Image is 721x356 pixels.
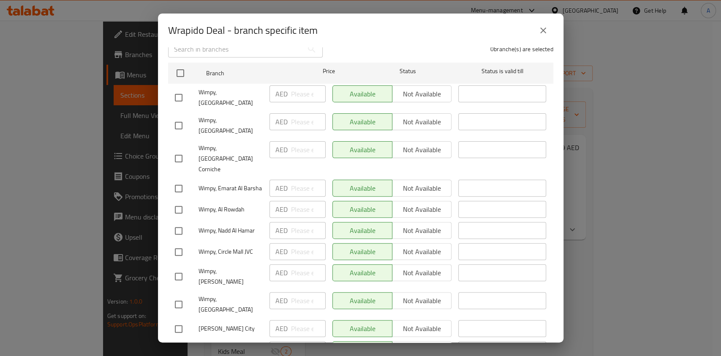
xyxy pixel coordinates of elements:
span: Wimpy, Circle Mall JVC [199,246,263,257]
p: AED [275,323,288,334]
p: AED [275,268,288,278]
input: Please enter price [291,85,326,102]
span: Wimpy, [GEOGRAPHIC_DATA] [199,294,263,315]
input: Please enter price [291,201,326,218]
input: Please enter price [291,141,326,158]
h2: Wrapido Deal - branch specific item [168,24,318,37]
span: Status is valid till [458,66,546,77]
span: [PERSON_NAME] City [199,323,263,334]
span: Wimpy, Nadd Al Hamar [199,225,263,236]
p: AED [275,296,288,306]
span: Wimpy, [GEOGRAPHIC_DATA] [199,87,263,108]
button: close [533,20,553,41]
p: AED [275,117,288,127]
input: Please enter price [291,113,326,130]
p: 0 branche(s) are selected [490,45,553,53]
span: Branch [206,68,294,79]
p: AED [275,89,288,99]
input: Please enter price [291,180,326,197]
span: Wimpy, [GEOGRAPHIC_DATA] Corniche [199,143,263,175]
span: Wimpy, Emarat Al Barsha [199,183,263,194]
p: AED [275,225,288,236]
span: Wimpy, [PERSON_NAME] [199,266,263,287]
input: Please enter price [291,243,326,260]
p: AED [275,183,288,193]
input: Please enter price [291,292,326,309]
span: Wimpy, [GEOGRAPHIC_DATA] [199,115,263,136]
p: AED [275,204,288,214]
input: Please enter price [291,320,326,337]
p: AED [275,246,288,257]
p: AED [275,145,288,155]
input: Please enter price [291,222,326,239]
input: Please enter price [291,264,326,281]
span: Price [301,66,357,77]
span: Wimpy, Al Rowdah [199,204,263,215]
input: Search in branches [168,41,303,58]
span: Status [364,66,452,77]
